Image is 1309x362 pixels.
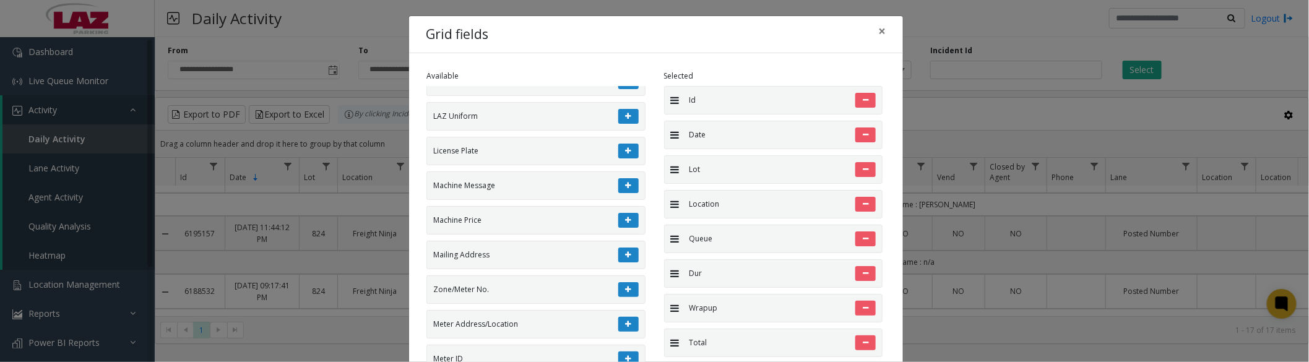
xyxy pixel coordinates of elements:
label: Available [426,71,459,82]
li: Location [664,190,883,218]
label: Selected [664,71,694,82]
li: Date [664,121,883,149]
li: LAZ Uniform [426,102,646,131]
li: Wrapup [664,294,883,322]
li: Meter Address/Location [426,310,646,338]
span: × [878,22,886,40]
button: Close [870,16,894,46]
li: Dur [664,259,883,288]
li: Lot [664,155,883,184]
li: Machine Message [426,171,646,200]
li: Machine Price [426,206,646,235]
li: Total [664,329,883,357]
h4: Grid fields [426,25,488,45]
li: License Plate [426,137,646,165]
li: Queue [664,225,883,253]
li: Id [664,86,883,114]
li: Zone/Meter No. [426,275,646,304]
li: Mailing Address [426,241,646,269]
